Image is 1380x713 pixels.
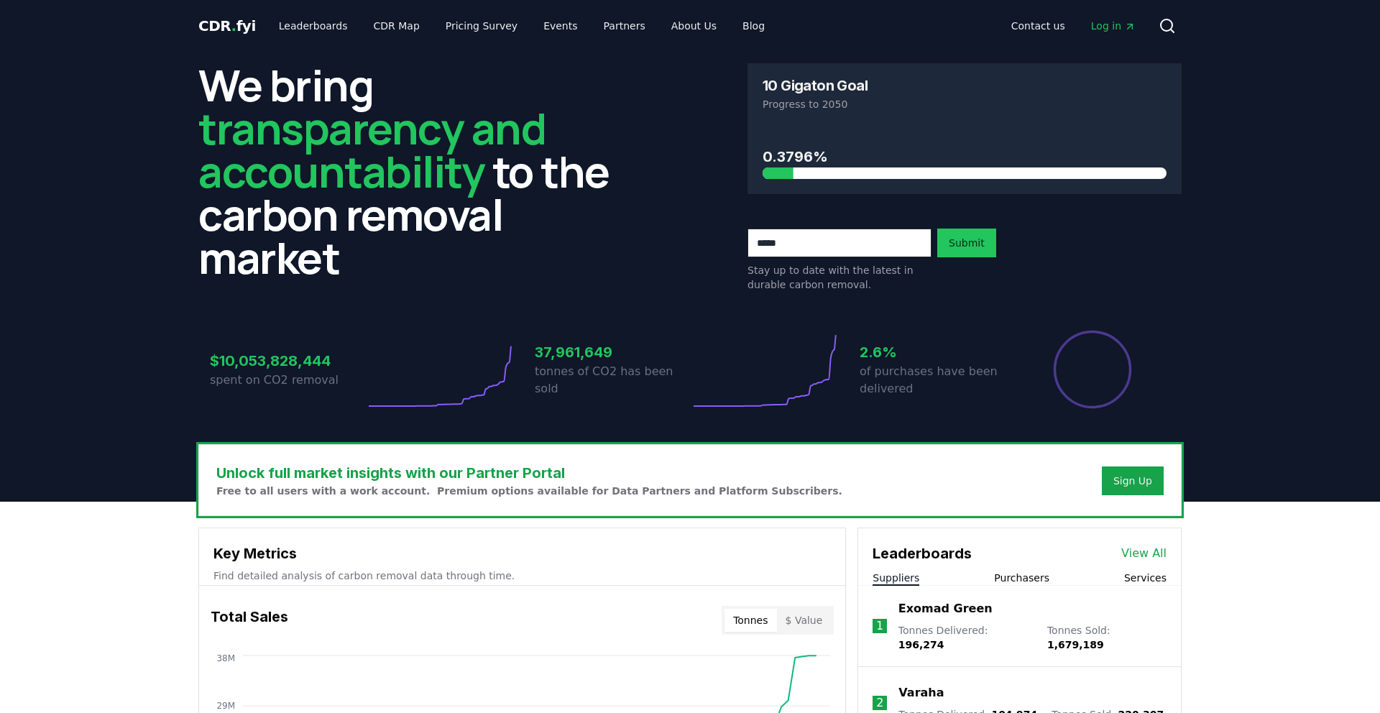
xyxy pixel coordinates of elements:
a: Contact us [1000,13,1077,39]
nav: Main [1000,13,1147,39]
span: CDR fyi [198,17,256,34]
a: Exomad Green [898,600,993,617]
a: About Us [660,13,728,39]
a: Blog [731,13,776,39]
a: Log in [1080,13,1147,39]
a: Varaha [898,684,944,701]
tspan: 29M [216,701,235,711]
button: Services [1124,571,1167,585]
span: 1,679,189 [1047,639,1104,650]
span: 196,274 [898,639,944,650]
h3: Total Sales [211,606,288,635]
a: CDR.fyi [198,16,256,36]
nav: Main [267,13,776,39]
button: Purchasers [994,571,1049,585]
p: Tonnes Delivered : [898,623,1033,652]
button: Submit [937,229,996,257]
a: Pricing Survey [434,13,529,39]
h3: Leaderboards [873,543,972,564]
tspan: 38M [216,653,235,663]
span: . [231,17,236,34]
p: tonnes of CO2 has been sold [535,363,690,397]
span: transparency and accountability [198,98,546,201]
button: $ Value [777,609,832,632]
h3: 10 Gigaton Goal [763,78,868,93]
p: Find detailed analysis of carbon removal data through time. [213,569,831,583]
p: Stay up to date with the latest in durable carbon removal. [747,263,931,292]
h3: Unlock full market insights with our Partner Portal [216,462,842,484]
p: Tonnes Sold : [1047,623,1167,652]
h3: 37,961,649 [535,341,690,363]
p: Progress to 2050 [763,97,1167,111]
a: Leaderboards [267,13,359,39]
span: Log in [1091,19,1136,33]
h2: We bring to the carbon removal market [198,63,632,279]
button: Tonnes [724,609,776,632]
button: Sign Up [1102,466,1164,495]
a: View All [1121,545,1167,562]
button: Suppliers [873,571,919,585]
h3: 0.3796% [763,146,1167,167]
h3: 2.6% [860,341,1015,363]
p: 2 [876,694,883,712]
a: Partners [592,13,657,39]
a: Sign Up [1113,474,1152,488]
div: Percentage of sales delivered [1052,329,1133,410]
a: Events [532,13,589,39]
p: of purchases have been delivered [860,363,1015,397]
p: 1 [876,617,883,635]
p: spent on CO2 removal [210,372,365,389]
h3: $10,053,828,444 [210,350,365,372]
p: Free to all users with a work account. Premium options available for Data Partners and Platform S... [216,484,842,498]
h3: Key Metrics [213,543,831,564]
a: CDR Map [362,13,431,39]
